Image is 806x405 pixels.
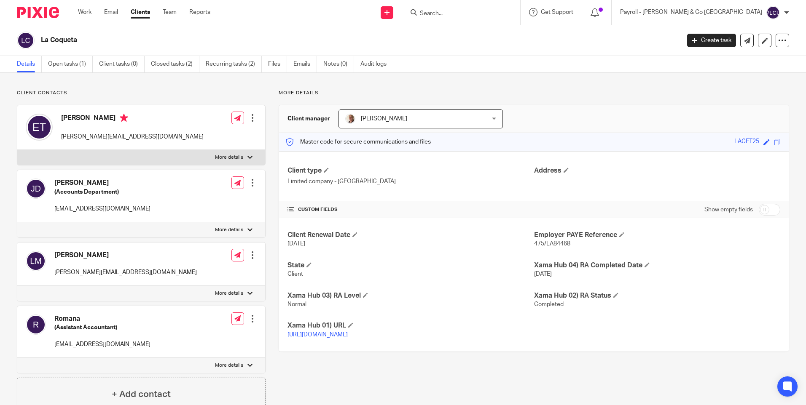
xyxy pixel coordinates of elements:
[361,116,407,122] span: [PERSON_NAME]
[120,114,128,122] i: Primary
[41,36,548,45] h2: La Coqueta
[26,114,53,141] img: svg%3E
[54,314,150,323] h4: Romana
[54,323,150,332] h5: (Assistant Accountant)
[541,9,573,15] span: Get Support
[734,137,759,147] div: LACET25
[163,8,177,16] a: Team
[534,301,564,307] span: Completed
[534,271,552,277] span: [DATE]
[534,166,780,175] h4: Address
[99,56,145,72] a: Client tasks (0)
[17,7,59,18] img: Pixie
[287,301,306,307] span: Normal
[287,332,348,338] a: [URL][DOMAIN_NAME]
[287,321,534,330] h4: Xama Hub 01) URL
[48,56,93,72] a: Open tasks (1)
[26,314,46,335] img: svg%3E
[54,268,197,277] p: [PERSON_NAME][EMAIL_ADDRESS][DOMAIN_NAME]
[323,56,354,72] a: Notes (0)
[54,188,150,196] h5: (Accounts Department)
[287,206,534,213] h4: CUSTOM FIELDS
[287,231,534,240] h4: Client Renewal Date
[287,241,305,247] span: [DATE]
[17,90,266,96] p: Client contacts
[287,291,534,300] h4: Xama Hub 03) RA Level
[54,179,150,187] h4: [PERSON_NAME]
[534,241,570,247] span: 475/LA84468
[17,56,42,72] a: Details
[206,56,262,72] a: Recurring tasks (2)
[360,56,393,72] a: Audit logs
[287,261,534,270] h4: State
[687,34,736,47] a: Create task
[189,8,210,16] a: Reports
[104,8,118,16] a: Email
[151,56,199,72] a: Closed tasks (2)
[61,133,204,141] p: [PERSON_NAME][EMAIL_ADDRESS][DOMAIN_NAME]
[215,154,243,161] p: More details
[285,138,431,146] p: Master code for secure communications and files
[345,114,355,124] img: Trudi.jpg
[131,8,150,16] a: Clients
[215,362,243,369] p: More details
[293,56,317,72] a: Emails
[534,231,780,240] h4: Employer PAYE Reference
[112,388,171,401] h4: + Add contact
[268,56,287,72] a: Files
[26,179,46,199] img: svg%3E
[419,10,495,18] input: Search
[26,251,46,271] img: svg%3E
[279,90,789,96] p: More details
[61,114,204,124] h4: [PERSON_NAME]
[620,8,762,16] p: Payroll - [PERSON_NAME] & Co [GEOGRAPHIC_DATA]
[287,177,534,186] p: Limited company - [GEOGRAPHIC_DATA]
[215,290,243,297] p: More details
[534,291,780,300] h4: Xama Hub 02) RA Status
[534,261,780,270] h4: Xama Hub 04) RA Completed Date
[704,205,753,214] label: Show empty fields
[287,166,534,175] h4: Client type
[287,115,330,123] h3: Client manager
[54,205,150,213] p: [EMAIL_ADDRESS][DOMAIN_NAME]
[54,340,150,349] p: [EMAIL_ADDRESS][DOMAIN_NAME]
[215,226,243,233] p: More details
[287,271,303,277] span: Client
[78,8,91,16] a: Work
[54,251,197,260] h4: [PERSON_NAME]
[17,32,35,49] img: svg%3E
[766,6,780,19] img: svg%3E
